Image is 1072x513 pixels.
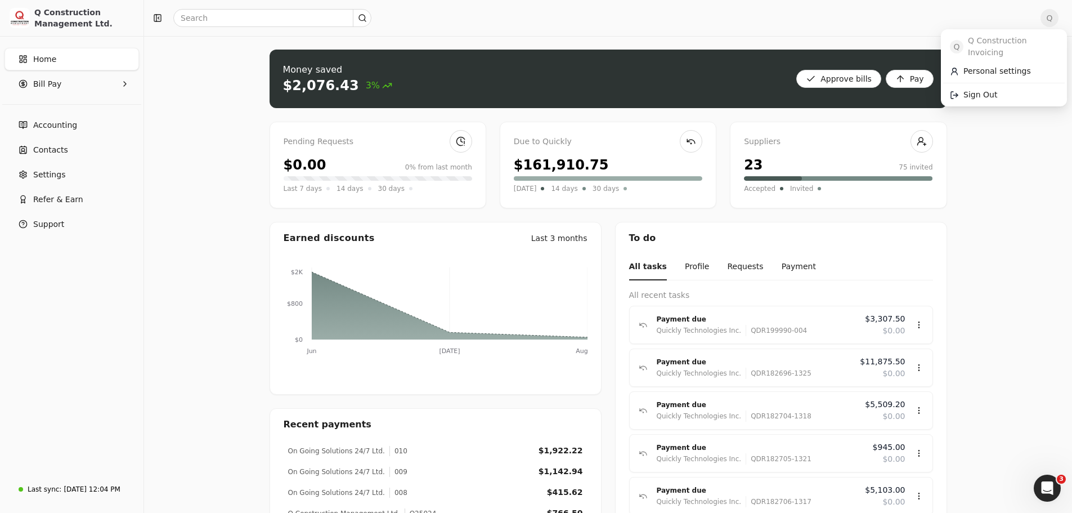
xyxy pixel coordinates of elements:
[616,222,947,254] div: To do
[539,466,583,478] div: $1,142.94
[405,162,472,172] div: 0% from last month
[287,300,303,307] tspan: $800
[539,445,583,457] div: $1,922.22
[873,441,905,453] span: $945.00
[657,485,856,496] div: Payment due
[657,356,851,368] div: Payment due
[531,233,587,244] div: Last 3 months
[899,162,932,172] div: 75 invited
[33,169,65,181] span: Settings
[283,77,359,95] div: $2,076.43
[629,289,933,301] div: All recent tasks
[796,70,881,88] button: Approve bills
[746,411,811,422] div: QDR182704-1318
[746,368,811,379] div: QDR182696-1325
[5,213,139,235] button: Support
[514,183,537,194] span: [DATE]
[746,325,807,336] div: QDR199990-004
[33,119,77,131] span: Accounting
[746,496,811,507] div: QDR182706-1317
[727,254,763,280] button: Requests
[547,487,583,498] div: $415.62
[5,188,139,211] button: Refer & Earn
[744,136,932,148] div: Suppliers
[576,347,587,355] tspan: Aug
[941,29,1067,106] div: Q
[389,488,407,498] div: 008
[5,163,139,186] a: Settings
[306,347,316,355] tspan: Jun
[33,218,64,230] span: Support
[284,183,322,194] span: Last 7 days
[33,144,68,156] span: Contacts
[882,325,905,337] span: $0.00
[514,136,702,148] div: Due to Quickly
[5,73,139,95] button: Bill Pay
[860,356,905,368] span: $11,875.50
[284,231,375,245] div: Earned discounts
[963,65,1031,77] span: Personal settings
[288,467,385,477] div: On Going Solutions 24/7 Ltd.
[657,453,742,465] div: Quickly Technologies Inc.
[5,479,139,499] a: Last sync:[DATE] 12:04 PM
[968,35,1058,59] span: Q Construction Invoicing
[288,488,385,498] div: On Going Solutions 24/7 Ltd.
[173,9,371,27] input: Search
[283,63,393,77] div: Money saved
[34,7,134,29] div: Q Construction Management Ltd.
[5,114,139,136] a: Accounting
[882,453,905,465] span: $0.00
[657,411,742,422] div: Quickly Technologies Inc.
[882,368,905,380] span: $0.00
[33,53,56,65] span: Home
[378,183,405,194] span: 30 days
[865,313,905,325] span: $3,307.50
[514,155,609,175] div: $161,910.75
[1040,9,1058,27] button: Q
[551,183,577,194] span: 14 days
[284,136,472,148] div: Pending Requests
[33,194,83,206] span: Refer & Earn
[5,48,139,70] a: Home
[593,183,619,194] span: 30 days
[389,446,407,456] div: 010
[744,155,762,175] div: 23
[790,183,813,194] span: Invited
[657,442,864,453] div: Payment due
[744,183,775,194] span: Accepted
[1057,475,1066,484] span: 3
[782,254,816,280] button: Payment
[882,496,905,508] span: $0.00
[746,453,811,465] div: QDR182705-1321
[963,89,997,101] span: Sign Out
[657,325,742,336] div: Quickly Technologies Inc.
[865,399,905,411] span: $5,509.20
[290,269,303,276] tspan: $2K
[28,484,61,494] div: Last sync:
[1034,475,1061,502] iframe: Intercom live chat
[33,78,61,90] span: Bill Pay
[685,254,710,280] button: Profile
[657,399,856,411] div: Payment due
[5,139,139,161] a: Contacts
[950,40,963,53] span: Q
[657,496,742,507] div: Quickly Technologies Inc.
[366,79,392,92] span: 3%
[295,336,303,344] tspan: $0
[270,409,601,440] div: Recent payments
[439,347,460,355] tspan: [DATE]
[10,8,30,28] img: 3171ca1f-602b-4dfe-91f0-0ace091e1481.jpeg
[886,70,934,88] button: Pay
[337,183,363,194] span: 14 days
[865,484,905,496] span: $5,103.00
[882,411,905,422] span: $0.00
[629,254,667,280] button: All tasks
[64,484,120,494] div: [DATE] 12:04 PM
[657,314,856,325] div: Payment due
[657,368,742,379] div: Quickly Technologies Inc.
[284,155,326,175] div: $0.00
[288,446,385,456] div: On Going Solutions 24/7 Ltd.
[389,467,407,477] div: 009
